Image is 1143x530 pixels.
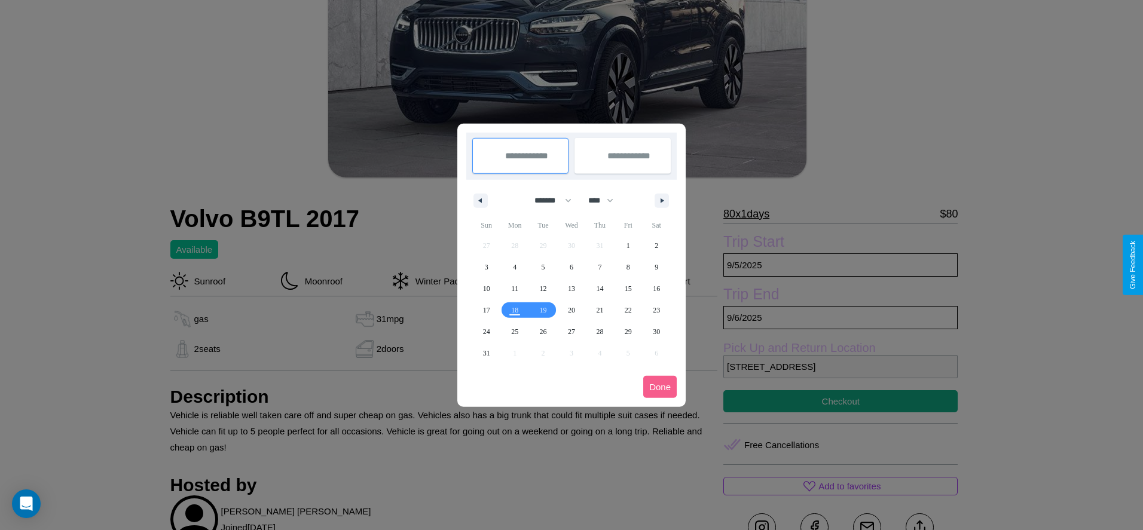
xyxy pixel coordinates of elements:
button: 10 [472,278,500,299]
span: Thu [586,216,614,235]
button: 31 [472,342,500,364]
span: 7 [598,256,601,278]
span: 25 [511,321,518,342]
button: Done [643,376,677,398]
span: 2 [655,235,658,256]
button: 19 [529,299,557,321]
span: 9 [655,256,658,278]
button: 25 [500,321,528,342]
span: 19 [540,299,547,321]
button: 12 [529,278,557,299]
span: Wed [557,216,585,235]
button: 30 [643,321,671,342]
button: 1 [614,235,642,256]
button: 27 [557,321,585,342]
span: 1 [626,235,630,256]
span: 29 [625,321,632,342]
button: 4 [500,256,528,278]
span: 23 [653,299,660,321]
button: 29 [614,321,642,342]
span: 22 [625,299,632,321]
button: 11 [500,278,528,299]
span: 27 [568,321,575,342]
span: 8 [626,256,630,278]
button: 26 [529,321,557,342]
span: 13 [568,278,575,299]
span: 14 [596,278,603,299]
div: Give Feedback [1129,241,1137,289]
span: 24 [483,321,490,342]
button: 22 [614,299,642,321]
button: 16 [643,278,671,299]
span: Mon [500,216,528,235]
span: 16 [653,278,660,299]
span: 31 [483,342,490,364]
span: Tue [529,216,557,235]
span: 10 [483,278,490,299]
button: 3 [472,256,500,278]
span: 6 [570,256,573,278]
button: 2 [643,235,671,256]
span: 30 [653,321,660,342]
span: Sat [643,216,671,235]
button: 20 [557,299,585,321]
div: Open Intercom Messenger [12,489,41,518]
span: 3 [485,256,488,278]
span: 11 [511,278,518,299]
button: 23 [643,299,671,321]
button: 9 [643,256,671,278]
button: 18 [500,299,528,321]
button: 14 [586,278,614,299]
button: 21 [586,299,614,321]
button: 15 [614,278,642,299]
span: 12 [540,278,547,299]
button: 13 [557,278,585,299]
span: 21 [596,299,603,321]
span: Sun [472,216,500,235]
button: 24 [472,321,500,342]
span: 18 [511,299,518,321]
button: 5 [529,256,557,278]
button: 7 [586,256,614,278]
span: 26 [540,321,547,342]
span: 28 [596,321,603,342]
span: Fri [614,216,642,235]
span: 20 [568,299,575,321]
button: 28 [586,321,614,342]
button: 17 [472,299,500,321]
span: 15 [625,278,632,299]
span: 4 [513,256,517,278]
button: 6 [557,256,585,278]
span: 5 [542,256,545,278]
button: 8 [614,256,642,278]
span: 17 [483,299,490,321]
